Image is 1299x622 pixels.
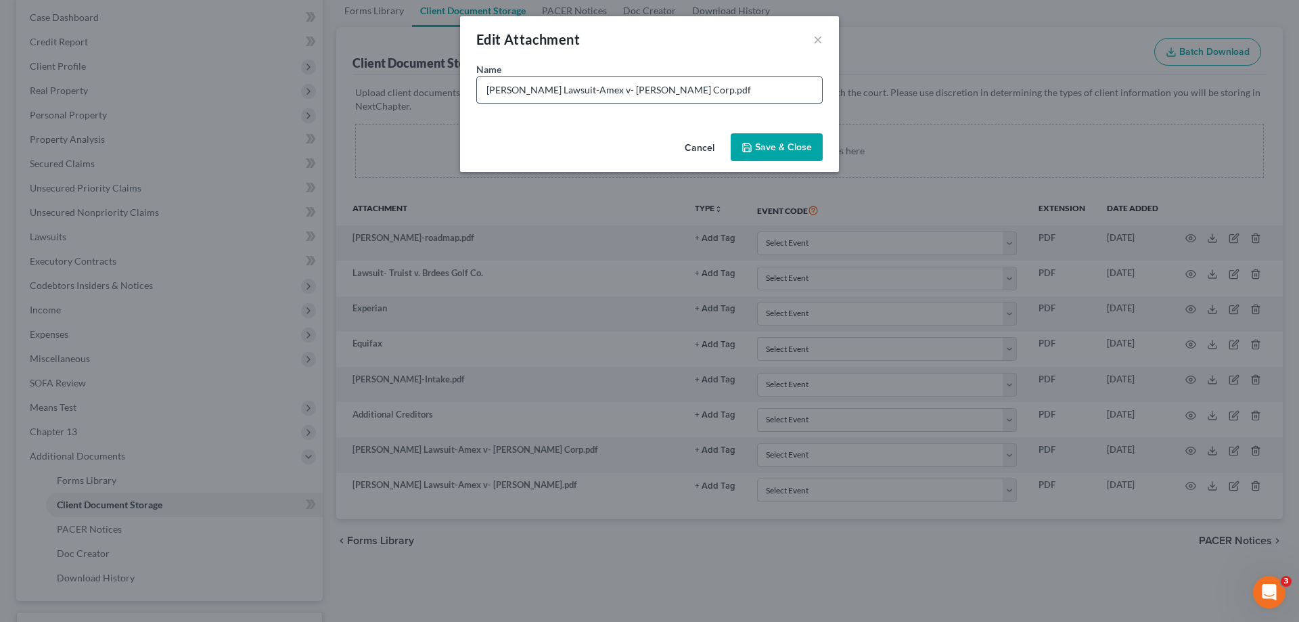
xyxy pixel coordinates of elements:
[813,31,823,47] button: ×
[674,135,725,162] button: Cancel
[476,64,501,75] span: Name
[477,77,822,103] input: Enter name...
[755,141,812,153] span: Save & Close
[731,133,823,162] button: Save & Close
[1253,576,1285,608] iframe: Intercom live chat
[1281,576,1292,587] span: 3
[476,31,501,47] span: Edit
[504,31,580,47] span: Attachment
